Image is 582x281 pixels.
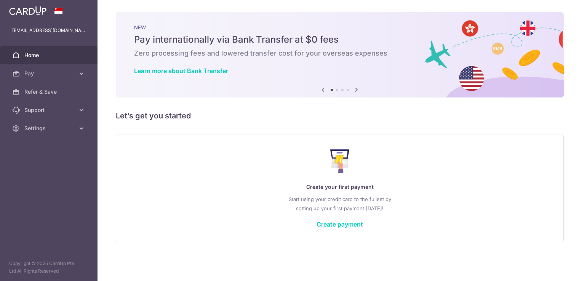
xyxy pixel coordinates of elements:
[24,70,75,77] span: Pay
[116,110,564,122] h5: Let’s get you started
[330,149,350,173] img: Make Payment
[24,51,75,59] span: Home
[24,125,75,132] span: Settings
[24,106,75,114] span: Support
[12,27,85,34] p: [EMAIL_ADDRESS][DOMAIN_NAME]
[134,67,228,75] a: Learn more about Bank Transfer
[116,12,564,97] img: Bank transfer banner
[134,24,545,30] p: NEW
[317,220,363,228] a: Create payment
[134,34,545,46] h5: Pay internationally via Bank Transfer at $0 fees
[9,6,46,15] img: CardUp
[24,88,75,96] span: Refer & Save
[131,182,548,192] p: Create your first payment
[131,195,548,213] p: Start using your credit card to the fullest by setting up your first payment [DATE]!
[134,49,545,58] h6: Zero processing fees and lowered transfer cost for your overseas expenses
